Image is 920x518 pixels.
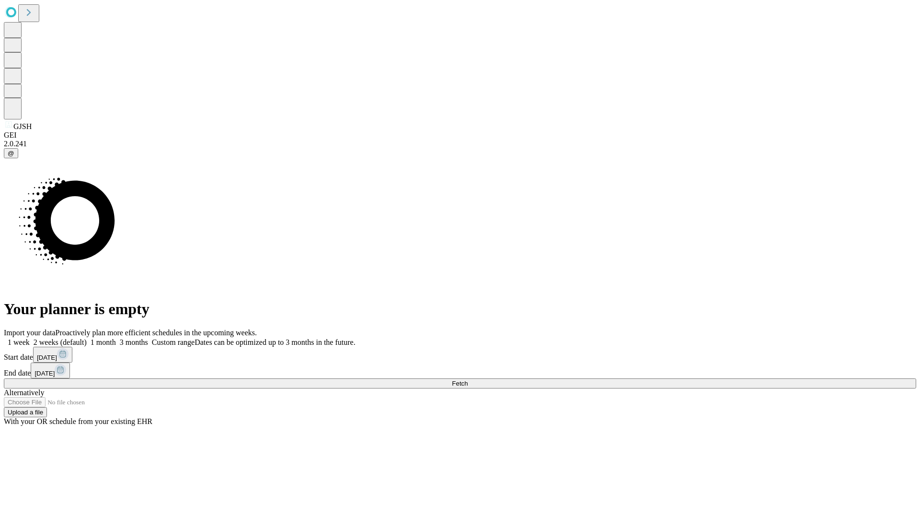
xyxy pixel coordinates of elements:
h1: Your planner is empty [4,300,916,318]
button: @ [4,148,18,158]
span: 3 months [120,338,148,346]
span: 1 week [8,338,30,346]
div: GEI [4,131,916,140]
span: 1 month [91,338,116,346]
div: End date [4,363,916,378]
button: Upload a file [4,407,47,417]
span: @ [8,150,14,157]
button: [DATE] [31,363,70,378]
span: Alternatively [4,388,44,397]
span: Custom range [152,338,195,346]
button: Fetch [4,378,916,388]
div: 2.0.241 [4,140,916,148]
span: GJSH [13,122,32,130]
button: [DATE] [33,347,72,363]
span: Fetch [452,380,468,387]
span: Proactively plan more efficient schedules in the upcoming weeks. [56,329,257,337]
span: 2 weeks (default) [34,338,87,346]
span: With your OR schedule from your existing EHR [4,417,152,425]
span: Dates can be optimized up to 3 months in the future. [195,338,355,346]
span: Import your data [4,329,56,337]
span: [DATE] [34,370,55,377]
span: [DATE] [37,354,57,361]
div: Start date [4,347,916,363]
